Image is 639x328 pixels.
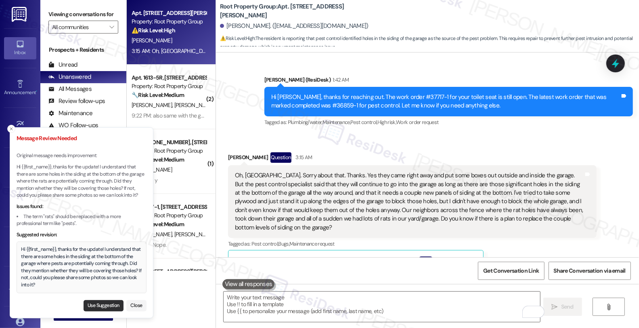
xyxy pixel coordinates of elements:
div: Hi {{first_name}}, thanks for the update! I understand that there are some holes in the siding at... [21,246,142,288]
div: [PERSON_NAME] [228,152,597,165]
strong: ⚠️ Risk Level: High [220,35,255,42]
button: Use Suggestion [84,300,124,311]
div: [PERSON_NAME]. ([EMAIL_ADDRESS][DOMAIN_NAME]) [220,22,369,30]
div: Tagged as: [228,238,597,250]
div: [PERSON_NAME] (ResiDesk) [264,76,633,87]
button: Close [126,300,147,311]
div: Property: Root Property Group [132,211,206,220]
div: 3:15 AM [293,153,312,162]
a: Inbox [4,37,36,59]
a: Leads [4,236,36,258]
strong: ⚠️ Risk Level: High [132,27,175,34]
div: Maintenance [48,109,93,118]
span: Work order request [396,119,438,126]
b: Root Property Group: Apt. [STREET_ADDRESS][PERSON_NAME] [220,2,381,20]
i:  [606,304,612,310]
span: [PERSON_NAME] [132,37,172,44]
div: Apt. 1613-5R, [STREET_ADDRESS] [132,74,206,82]
textarea: To enrich screen reader interactions, please activate Accessibility in Grammarly extension settings [224,292,540,322]
div: Question [270,152,292,162]
strong: 🔧 Risk Level: Medium [132,156,184,163]
i:  [552,304,558,310]
span: High risk , [377,119,396,126]
strong: 🔧 Risk Level: Medium [132,91,184,99]
div: Apt. 1837-1, [STREET_ADDRESS][PERSON_NAME] [132,203,206,211]
div: Apt. [STREET_ADDRESS][PERSON_NAME] [132,267,206,276]
div: Prospects + Residents [40,46,126,54]
a: Insights • [4,156,36,178]
span: Send [561,303,574,311]
span: Plumbing/water , [288,119,323,126]
span: [PERSON_NAME] [174,231,215,238]
div: 1:42 AM [331,76,349,84]
span: Get Conversation Link [483,267,539,275]
span: [PERSON_NAME] [132,166,172,173]
div: Review follow-ups [48,97,105,105]
span: [PERSON_NAME] [174,101,215,109]
div: Tagged as: [264,116,633,128]
label: Viewing conversations for [48,8,118,21]
span: Bugs , [279,240,290,247]
h3: Message Review Needed [17,134,147,143]
p: Hi {{first_name}}, thanks for the update! I understand that there are some holes in the siding at... [17,164,147,199]
input: All communities [52,21,105,34]
div: Apt. [PHONE_NUMBER], [STREET_ADDRESS] [132,138,206,147]
span: Pest control , [350,119,377,126]
button: Share Conversation via email [549,262,631,280]
div: Oh, [GEOGRAPHIC_DATA]. Sorry about that. Thanks. Yes they came right away and put some boxes out ... [235,171,584,232]
span: : The resident is reporting that pest control identified holes in the siding of the garage as the... [220,34,639,52]
strong: 🔧 Risk Level: Medium [132,221,184,228]
div: Suggested revision: [17,231,147,239]
span: Maintenance request [289,240,335,247]
button: Close toast [7,125,15,133]
div: Property: Root Property Group [132,82,206,90]
div: Hi [PERSON_NAME], thanks for reaching out. The work order #37717-1 for your toilet seat is still ... [271,93,620,110]
button: Get Conversation Link [478,262,544,280]
div: Issues found: [17,203,147,210]
button: Send [543,298,582,316]
p: Original message needs improvement: [17,152,147,160]
img: ResiDesk Logo [12,7,28,22]
div: Unanswered [48,73,91,81]
div: Related guidelines [230,257,277,268]
span: Share Conversation via email [554,267,626,275]
span: [PERSON_NAME] [132,101,174,109]
div: Unread [48,61,78,69]
a: Templates • [4,275,36,297]
a: Buildings [4,196,36,218]
label: Hide Suggestions [437,257,478,265]
span: Maintenance , [323,119,350,126]
div: Property: Root Property Group [132,147,206,155]
div: Apt. [STREET_ADDRESS][PERSON_NAME] [132,9,206,17]
a: Site Visit • [4,117,36,139]
div: Property: Root Property Group [132,17,206,26]
div: All Messages [48,85,92,93]
span: Pest control , [251,240,279,247]
span: • [36,88,37,94]
li: The term "rats" should be replaced with a more professional term like "pests". [17,213,147,227]
div: 9:22 PM: also same with the garbage disposal [132,112,239,119]
i:  [109,24,114,30]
